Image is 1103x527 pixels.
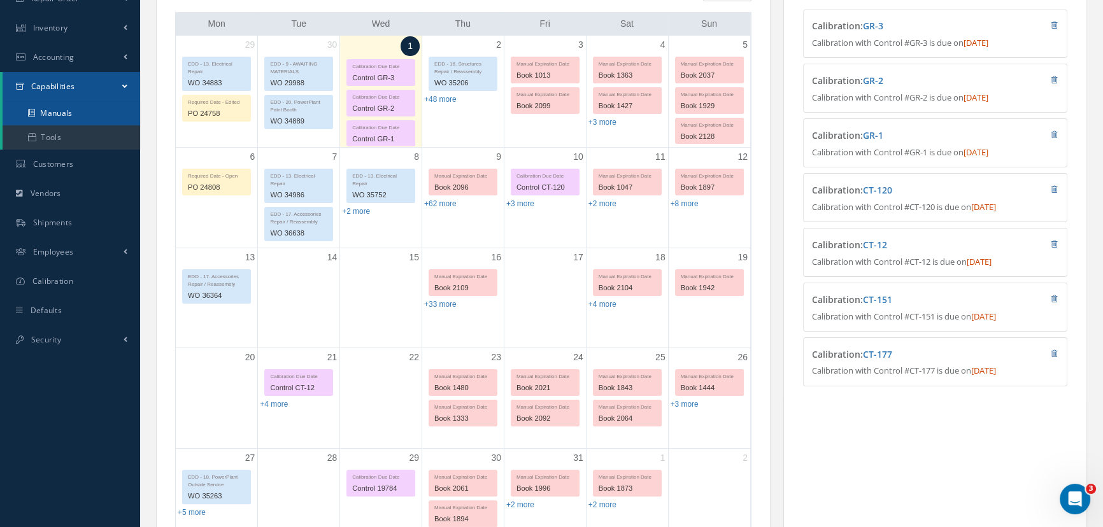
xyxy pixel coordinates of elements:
[676,270,743,281] div: Manual Expiration Date
[265,226,332,241] div: WO 36638
[347,60,415,71] div: Calibration Due Date
[860,129,883,141] span: :
[347,481,415,496] div: Control 19784
[243,248,258,267] a: October 13, 2025
[511,180,579,195] div: Control CT-120
[429,381,497,395] div: Book 1480
[586,348,668,449] td: October 25, 2025
[176,36,258,148] td: September 29, 2025
[594,99,661,113] div: Book 1427
[429,180,497,195] div: Book 2096
[258,348,340,449] td: October 21, 2025
[618,16,636,32] a: Saturday
[811,201,1058,214] p: Calibration with Control #CT-120 is due on
[429,370,497,381] div: Manual Expiration Date
[340,148,422,248] td: October 8, 2025
[429,501,497,512] div: Manual Expiration Date
[183,169,250,180] div: Required Date - Open
[453,16,473,32] a: Thursday
[504,248,586,348] td: October 17, 2025
[668,148,750,248] td: October 12, 2025
[811,21,992,32] h4: Calibration
[735,148,750,166] a: October 12, 2025
[429,169,497,180] div: Manual Expiration Date
[1060,484,1090,514] iframe: Intercom live chat
[676,99,743,113] div: Book 1929
[265,95,332,114] div: EDD - 20. PowerPlant Paint Booth
[178,508,206,517] a: Show 5 more events
[3,101,140,125] a: Manuals
[325,248,340,267] a: October 14, 2025
[862,348,892,360] a: CT-177
[811,185,992,196] h4: Calibration
[488,248,504,267] a: October 16, 2025
[653,148,668,166] a: October 11, 2025
[3,125,140,150] a: Tools
[32,276,73,286] span: Calibration
[406,348,422,367] a: October 22, 2025
[668,36,750,148] td: October 5, 2025
[586,36,668,148] td: October 4, 2025
[740,36,750,54] a: October 5, 2025
[347,470,415,481] div: Calibration Due Date
[594,88,661,99] div: Manual Expiration Date
[860,184,892,196] span: :
[811,76,992,87] h4: Calibration
[511,57,579,68] div: Manual Expiration Date
[258,148,340,248] td: October 7, 2025
[488,449,504,467] a: October 30, 2025
[594,270,661,281] div: Manual Expiration Date
[347,90,415,101] div: Calibration Due Date
[653,248,668,267] a: October 18, 2025
[588,199,616,208] a: Show 2 more events
[422,148,504,248] td: October 9, 2025
[33,246,74,257] span: Employees
[183,57,250,76] div: EDD - 13. Electrical Repair
[511,481,579,496] div: Book 1996
[511,400,579,411] div: Manual Expiration Date
[504,36,586,148] td: October 3, 2025
[347,188,415,202] div: WO 35752
[811,295,992,306] h4: Calibration
[594,57,661,68] div: Manual Expiration Date
[511,68,579,83] div: Book 1013
[862,184,892,196] a: CT-120
[183,95,250,106] div: Required Date - Edited
[676,370,743,381] div: Manual Expiration Date
[429,270,497,281] div: Manual Expiration Date
[676,180,743,195] div: Book 1897
[594,381,661,395] div: Book 1843
[31,81,75,92] span: Capabilities
[243,449,258,467] a: October 27, 2025
[740,449,750,467] a: November 2, 2025
[33,158,74,169] span: Customers
[33,22,68,33] span: Inventory
[735,348,750,367] a: October 26, 2025
[668,248,750,348] td: October 19, 2025
[860,74,883,87] span: :
[971,365,995,376] span: [DATE]
[288,16,309,32] a: Tuesday
[243,36,258,54] a: September 29, 2025
[347,169,415,188] div: EDD - 13. Electrical Repair
[576,36,586,54] a: October 3, 2025
[862,20,883,32] a: GR-3
[963,92,988,103] span: [DATE]
[176,348,258,449] td: October 20, 2025
[862,293,892,306] a: CT-151
[971,311,995,322] span: [DATE]
[329,148,339,166] a: October 7, 2025
[3,72,140,101] a: Capabilities
[429,57,497,76] div: EDD - 16. Structures Repair / Reassembly
[511,381,579,395] div: Book 2021
[422,348,504,449] td: October 23, 2025
[537,16,552,32] a: Friday
[424,95,457,104] a: Show 48 more events
[258,248,340,348] td: October 14, 2025
[594,281,661,295] div: Book 2104
[347,71,415,85] div: Control GR-3
[699,16,720,32] a: Sunday
[494,148,504,166] a: October 9, 2025
[862,239,886,251] a: CT-12
[511,99,579,113] div: Book 2099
